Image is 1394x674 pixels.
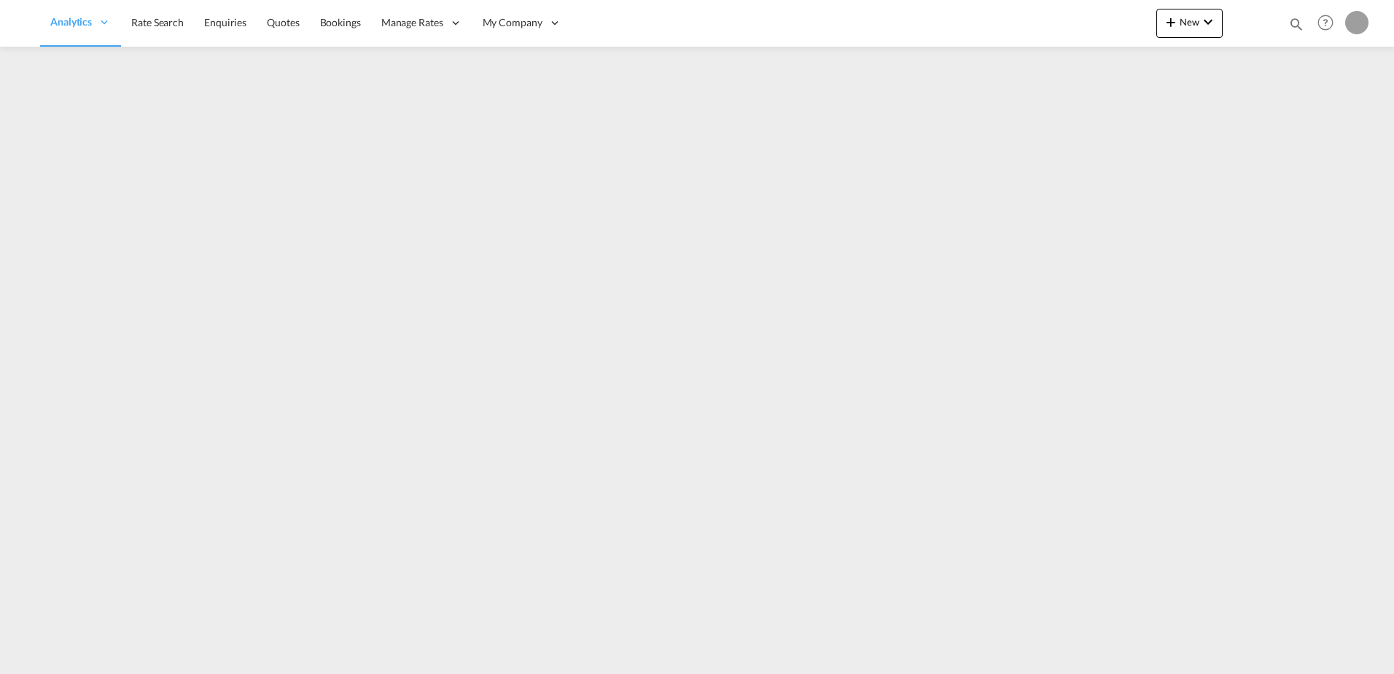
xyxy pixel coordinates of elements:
span: Analytics [50,15,92,29]
span: Manage Rates [381,15,443,30]
md-icon: icon-chevron-down [1199,13,1217,31]
span: Enquiries [204,16,246,28]
div: Help [1313,10,1345,36]
button: icon-plus 400-fgNewicon-chevron-down [1156,9,1223,38]
span: My Company [483,15,542,30]
md-icon: icon-plus 400-fg [1162,13,1180,31]
span: Help [1313,10,1338,35]
span: New [1162,16,1217,28]
span: Bookings [320,16,361,28]
md-icon: icon-magnify [1288,16,1304,32]
div: icon-magnify [1288,16,1304,38]
span: Rate Search [131,16,184,28]
span: Quotes [267,16,299,28]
